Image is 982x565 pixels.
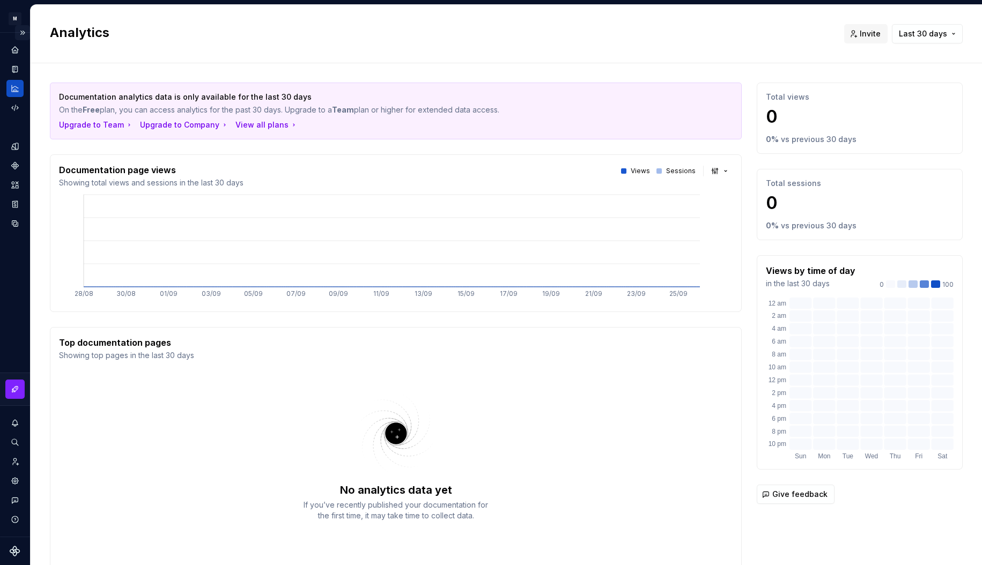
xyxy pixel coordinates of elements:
div: No analytics data yet [340,482,452,497]
button: M [2,7,28,30]
a: Storybook stories [6,196,24,213]
div: M [9,12,21,25]
button: View all plans [235,120,298,130]
tspan: 19/09 [542,289,560,298]
a: Assets [6,176,24,194]
p: 0 [766,106,954,128]
span: Invite [860,28,881,39]
text: 6 am [772,338,786,345]
a: Documentation [6,61,24,78]
tspan: 09/09 [329,289,348,298]
strong: Team [332,105,354,114]
tspan: 21/09 [585,289,602,298]
p: vs previous 30 days [781,220,857,231]
a: Design tokens [6,138,24,155]
tspan: 25/09 [669,289,688,298]
button: Upgrade to Company [140,120,229,130]
p: 0 % [766,134,779,145]
p: Showing total views and sessions in the last 30 days [59,177,243,188]
button: Upgrade to Team [59,120,134,130]
h2: Analytics [50,24,831,41]
text: 12 am [769,300,786,307]
a: Data sources [6,215,24,232]
a: Components [6,157,24,174]
text: 4 am [772,325,786,332]
a: Settings [6,472,24,489]
tspan: 03/09 [202,289,221,298]
tspan: 07/09 [286,289,306,298]
svg: Supernova Logo [10,546,20,556]
tspan: 17/09 [500,289,518,298]
p: 0 [766,192,954,214]
text: Fri [915,452,922,460]
text: Sun [795,452,806,460]
strong: Free [83,105,100,114]
tspan: 01/09 [160,289,178,298]
button: Give feedback [757,485,835,504]
p: Documentation analytics data is only available for the last 30 days [59,92,658,102]
p: Documentation page views [59,163,243,176]
p: in the last 30 days [766,278,855,289]
text: Tue [843,452,854,460]
text: 12 pm [769,376,786,384]
tspan: 05/09 [244,289,263,298]
div: If you’ve recently published your documentation for the first time, it may take time to collect d... [299,500,492,521]
p: 0 [880,280,884,289]
span: Last 30 days [899,28,947,39]
text: Wed [865,452,878,460]
tspan: 30/08 [116,289,136,298]
a: Invite team [6,453,24,470]
p: Views [631,167,650,175]
tspan: 11/09 [373,289,389,298]
p: Top documentation pages [59,336,194,349]
text: 6 pm [772,415,786,422]
button: Search ⌘K [6,434,24,451]
text: 4 pm [772,402,786,410]
text: Mon [818,452,830,460]
p: Sessions [666,167,696,175]
tspan: 13/09 [415,289,432,298]
tspan: 23/09 [627,289,646,298]
p: Total sessions [766,178,954,189]
text: 2 am [772,312,786,319]
text: 10 pm [769,440,786,448]
button: Last 30 days [892,24,963,43]
button: Notifications [6,414,24,432]
p: vs previous 30 days [781,134,857,145]
button: Contact support [6,492,24,509]
p: Total views [766,92,954,102]
text: Sat [937,452,948,460]
div: 100 [880,280,954,289]
text: Thu [890,452,901,460]
text: 8 pm [772,428,786,435]
p: On the plan, you can access analytics for the past 30 days. Upgrade to a plan or higher for exten... [59,105,658,115]
p: Views by time of day [766,264,855,277]
tspan: 28/08 [75,289,93,298]
a: Code automation [6,99,24,116]
p: 0 % [766,220,779,231]
text: 2 pm [772,389,786,397]
text: 8 am [772,351,786,358]
button: Expand sidebar [15,25,30,40]
a: Home [6,41,24,58]
span: Give feedback [772,489,828,500]
a: Analytics [6,80,24,97]
p: Showing top pages in the last 30 days [59,350,194,361]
